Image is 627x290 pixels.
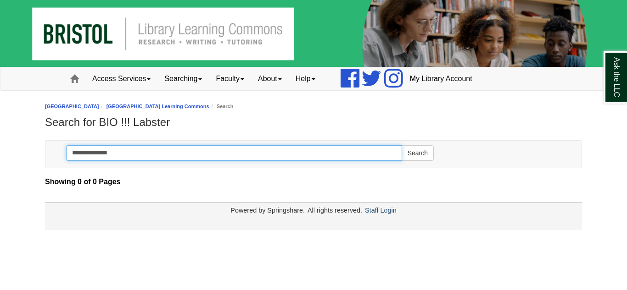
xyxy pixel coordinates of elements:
a: My Library Account [403,67,479,90]
div: All rights reserved. [306,207,364,214]
a: [GEOGRAPHIC_DATA] Learning Commons [106,104,209,109]
li: Search [209,102,234,111]
a: Staff Login [365,207,397,214]
a: Access Services [85,67,157,90]
a: [GEOGRAPHIC_DATA] [45,104,99,109]
div: Powered by Springshare. [229,207,306,214]
a: Searching [157,67,209,90]
h1: Search for BIO !!! Labster [45,116,582,129]
a: Help [289,67,322,90]
strong: Showing 0 of 0 Pages [45,175,582,188]
nav: breadcrumb [45,102,582,111]
button: Search [402,145,434,161]
a: Faculty [209,67,251,90]
a: About [251,67,289,90]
